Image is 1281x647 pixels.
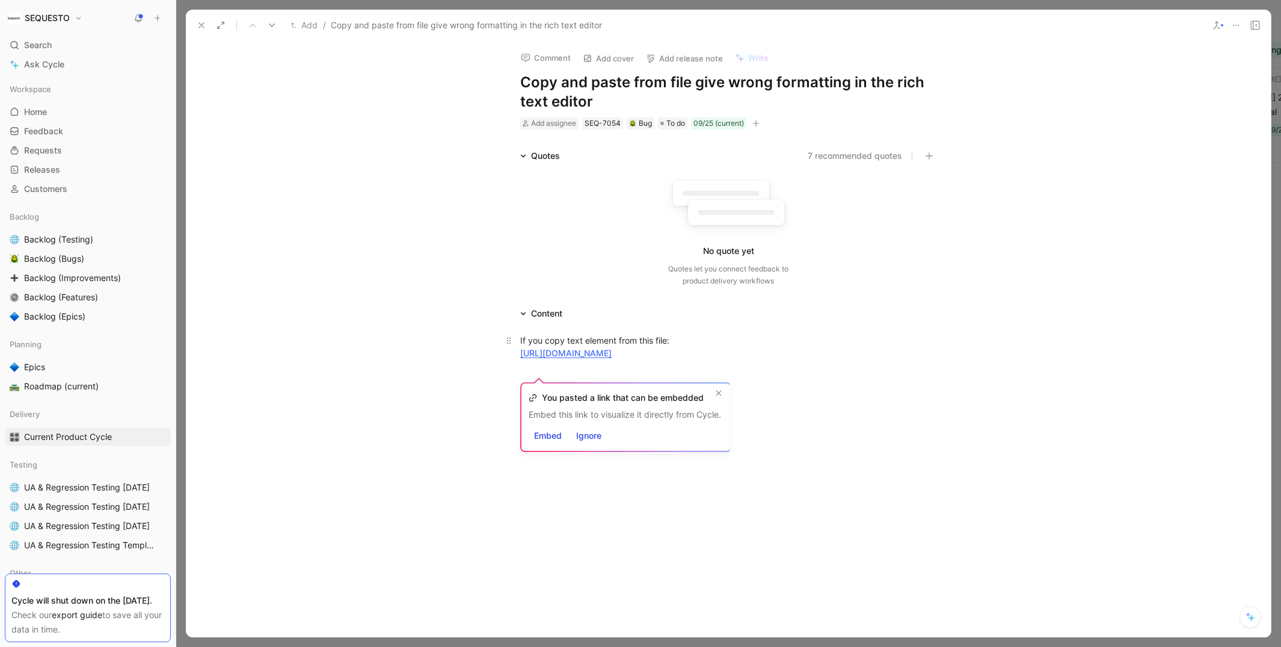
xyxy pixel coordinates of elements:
[10,338,41,350] span: Planning
[629,120,636,127] img: 🪲
[5,377,171,395] a: 🛣️Roadmap (current)
[5,55,171,73] a: Ask Cycle
[5,80,171,98] div: Workspace
[24,520,150,532] span: UA & Regression Testing [DATE]
[520,348,612,358] a: [URL][DOMAIN_NAME]
[5,122,171,140] a: Feedback
[24,253,84,265] span: Backlog (Bugs)
[24,38,52,52] span: Search
[5,405,171,423] div: Delivery
[515,49,576,66] button: Comment
[323,18,326,33] span: /
[576,429,601,443] span: Ignore
[11,608,164,637] div: Check our to save all your data in time.
[7,290,22,305] button: ⚙️
[24,272,121,284] span: Backlog (Improvements)
[5,335,171,353] div: Planning
[24,106,47,118] span: Home
[24,234,93,246] span: Backlog (Testing)
[520,334,936,359] div: If you copy text element from this file:
[5,161,171,179] a: Releases
[24,311,85,323] span: Backlog (Epics)
[10,382,19,391] img: 🛣️
[7,271,22,285] button: ➕
[5,10,85,26] button: SEQUESTOSEQUESTO
[7,252,22,266] button: 🪲
[10,408,40,420] span: Delivery
[5,478,171,497] a: 🌐UA & Regression Testing [DATE]
[287,18,321,33] button: Add
[10,459,37,471] span: Testing
[808,149,902,163] button: 7 recommended quotes
[531,306,562,321] div: Content
[7,480,22,495] button: 🌐
[531,149,560,163] div: Quotes
[24,291,98,303] span: Backlog (Features)
[331,18,602,33] span: Copy and paste from file give wrong formatting in the rich text editor
[5,308,171,326] a: 🔷Backlog (Epics)
[24,431,112,443] span: Current Product Cycle
[5,456,171,474] div: Testing
[10,362,19,372] img: 🔷
[515,306,567,321] div: Content
[7,309,22,324] button: 🔷
[24,539,155,551] span: UA & Regression Testing Template
[11,593,164,608] div: Cycle will shut down on the [DATE].
[515,149,565,163] div: Quotes
[10,254,19,264] img: 🪲
[10,483,19,492] img: 🌐
[730,49,774,66] button: Write
[658,117,687,129] div: To do
[5,517,171,535] a: 🌐UA & Regression Testing [DATE]
[585,117,621,129] div: SEQ-7054
[5,288,171,306] a: ⚙️Backlog (Features)
[10,273,19,283] img: ➕
[5,564,171,582] div: Other
[7,500,22,514] button: 🌐
[571,427,607,444] button: Ignore
[5,141,171,159] a: Requests
[703,244,754,258] div: No quote yet
[5,335,171,395] div: Planning🔷Epics🛣️Roadmap (current)
[693,117,744,129] div: 09/25 (current)
[24,144,62,156] span: Requests
[666,117,685,129] span: To do
[10,312,19,321] img: 🔷
[10,521,19,531] img: 🌐
[10,211,39,223] span: Backlog
[5,231,171,249] a: 🌐Backlog (Testing)
[5,498,171,516] a: 🌐UA & Regression Testing [DATE]
[5,208,171,226] div: Backlog
[7,379,22,394] button: 🛣️
[5,405,171,446] div: Delivery🎛️Current Product Cycle
[52,610,102,620] a: export guide
[668,263,788,287] div: Quotes let you connect feedback to product delivery workflows
[10,235,19,244] img: 🌐
[748,52,769,63] span: Write
[627,117,654,129] div: 🪲Bug
[640,50,728,67] button: Add release note
[534,429,562,443] span: Embed
[7,232,22,247] button: 🌐
[7,519,22,533] button: 🌐
[577,50,639,67] button: Add cover
[7,360,22,374] button: 🔷
[24,125,63,137] span: Feedback
[7,430,22,444] button: 🎛️
[10,293,19,302] img: ⚙️
[25,13,70,23] h1: SEQUESTO
[5,103,171,121] a: Home
[520,73,936,111] h1: Copy and paste from file give wrong formatting in the rich text editor
[7,538,22,553] button: 🌐
[24,380,99,392] span: Roadmap (current)
[5,250,171,268] a: 🪲Backlog (Bugs)
[529,391,721,405] header: You pasted a link that can be embedded
[8,12,20,24] img: SEQUESTO
[24,164,60,176] span: Releases
[24,183,67,195] span: Customers
[10,83,51,95] span: Workspace
[10,540,19,550] img: 🌐
[24,57,64,72] span: Ask Cycle
[5,208,171,326] div: Backlog🌐Backlog (Testing)🪲Backlog (Bugs)➕Backlog (Improvements)⚙️Backlog (Features)🔷Backlog (Epics)
[10,432,19,442] img: 🎛️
